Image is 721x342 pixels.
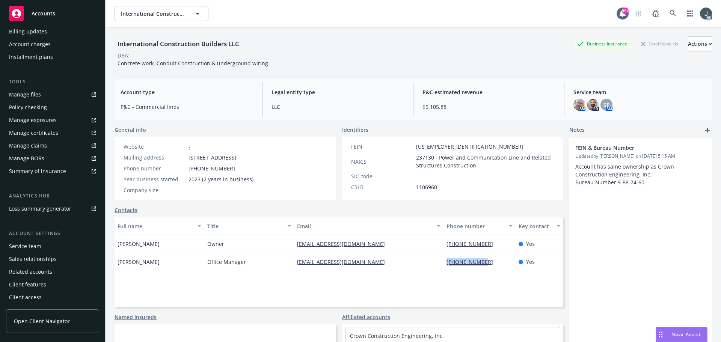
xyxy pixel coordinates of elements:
a: Report a Bug [648,6,663,21]
a: Manage BORs [6,152,99,164]
span: Identifiers [342,126,368,134]
div: Client features [9,279,46,291]
div: Account charges [9,38,51,50]
button: Key contact [516,217,563,235]
span: Yes [526,258,535,266]
div: Manage claims [9,140,47,152]
div: Client access [9,291,42,303]
div: NAICS [351,158,413,166]
div: Loss summary generator [9,203,71,215]
span: Owner [207,240,224,248]
div: FEIN & Bureau NumberUpdatedby [PERSON_NAME] on [DATE] 5:15 AMAccount has same ownership as Crown ... [569,138,712,192]
div: Phone number [124,164,186,172]
a: [PHONE_NUMBER] [446,240,499,247]
div: Sales relationships [9,253,57,265]
span: Legal entity type [272,88,404,96]
a: Accounts [6,3,99,24]
div: Analytics hub [6,192,99,200]
span: Yes [526,240,535,248]
div: Title [207,222,283,230]
div: SIC code [351,172,413,180]
button: Title [204,217,294,235]
div: Billing updates [9,26,47,38]
a: Installment plans [6,51,99,63]
span: [PERSON_NAME] [118,258,160,266]
a: Switch app [683,6,698,21]
a: add [703,126,712,135]
img: photo [573,99,585,111]
a: Service team [6,240,99,252]
a: Summary of insurance [6,165,99,177]
span: [PHONE_NUMBER] [189,164,235,172]
div: Year business started [124,175,186,183]
a: Related accounts [6,266,99,278]
a: Manage exposures [6,114,99,126]
a: Crown Construction Engineering, Inc. [350,332,444,339]
span: [US_EMPLOYER_IDENTIFICATION_NUMBER] [416,143,523,151]
span: Service team [573,88,706,96]
span: SP [603,101,610,109]
span: LLC [272,103,404,111]
img: photo [700,8,712,20]
span: $5,105.88 [422,103,555,111]
a: Account charges [6,38,99,50]
div: Manage certificates [9,127,58,139]
a: [EMAIL_ADDRESS][DOMAIN_NAME] [297,240,391,247]
a: Policy checking [6,101,99,113]
img: photo [587,99,599,111]
span: Account type [121,88,253,96]
button: Actions [688,36,712,51]
a: Start snowing [631,6,646,21]
span: General info [115,126,146,134]
span: Nova Assist [671,331,701,337]
a: Billing updates [6,26,99,38]
button: International Construction Builders LLC [115,6,208,21]
div: Installment plans [9,51,53,63]
a: Client features [6,279,99,291]
a: - [189,143,190,150]
a: Search [665,6,680,21]
span: Updated by [PERSON_NAME] on [DATE] 5:15 AM [575,153,706,160]
div: Email [297,222,432,230]
div: Total Rewards [637,39,682,48]
span: P&C - Commercial lines [121,103,253,111]
button: Nova Assist [656,327,707,342]
p: Account has same ownership as Crown Construction Engineering, Inc. Bureau Number 9-88-74-60 [575,163,706,186]
button: Phone number [443,217,515,235]
div: Manage files [9,89,41,101]
span: 2023 (2 years in business) [189,175,253,183]
div: Related accounts [9,266,52,278]
a: Loss summary generator [6,203,99,215]
a: [EMAIL_ADDRESS][DOMAIN_NAME] [297,258,391,265]
div: International Construction Builders LLC [115,39,242,49]
span: [STREET_ADDRESS] [189,154,236,161]
span: International Construction Builders LLC [121,10,186,18]
div: Key contact [519,222,552,230]
div: Manage BORs [9,152,44,164]
button: Full name [115,217,204,235]
div: Phone number [446,222,504,230]
div: Policy checking [9,101,47,113]
span: 1106960 [416,183,437,191]
div: CSLB [351,183,413,191]
a: Sales relationships [6,253,99,265]
span: Notes [569,126,585,135]
div: Full name [118,222,193,230]
span: Office Manager [207,258,246,266]
div: Account settings [6,230,99,237]
span: Open Client Navigator [14,317,70,325]
div: Business Insurance [573,39,631,48]
button: Email [294,217,443,235]
a: [PHONE_NUMBER] [446,258,499,265]
div: Company size [124,186,186,194]
span: - [416,172,418,180]
div: 99+ [622,8,629,14]
div: FEIN [351,143,413,151]
a: Named insureds [115,313,157,321]
span: P&C estimated revenue [422,88,555,96]
a: Client access [6,291,99,303]
span: [PERSON_NAME] [118,240,160,248]
div: Service team [9,240,41,252]
div: Drag to move [656,327,665,342]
